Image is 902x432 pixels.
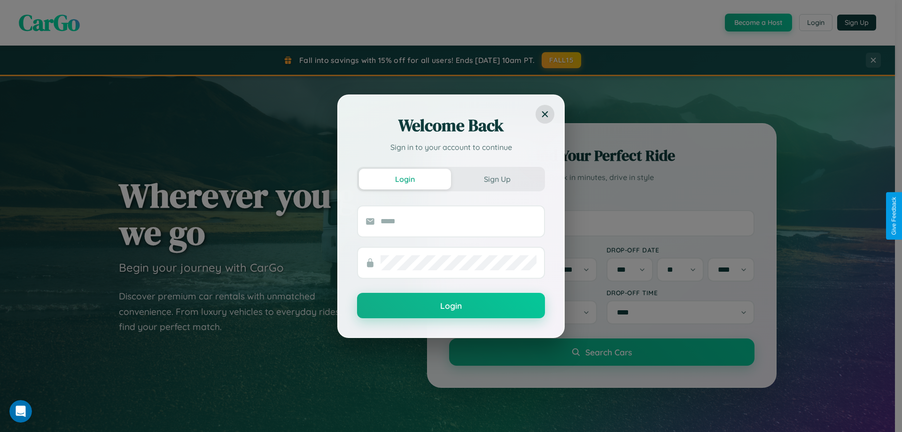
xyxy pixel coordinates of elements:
[359,169,451,189] button: Login
[451,169,543,189] button: Sign Up
[357,141,545,153] p: Sign in to your account to continue
[357,114,545,137] h2: Welcome Back
[9,400,32,423] iframe: Intercom live chat
[891,197,897,235] div: Give Feedback
[357,293,545,318] button: Login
